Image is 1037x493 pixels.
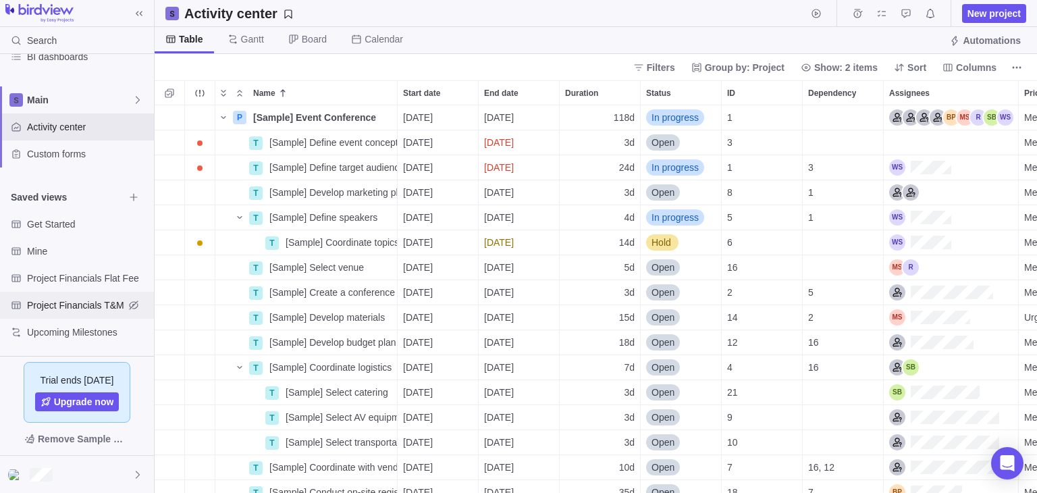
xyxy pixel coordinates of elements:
[803,205,884,230] div: Dependency
[249,186,263,200] div: T
[185,280,215,305] div: Trouble indication
[479,405,560,430] div: End date
[160,84,179,103] span: Selection mode
[248,105,397,130] div: [Sample] Event Conference
[560,305,641,330] div: Duration
[884,405,1019,430] div: Assignees
[249,336,263,350] div: T
[27,271,149,285] span: Project Financials Flat Fee
[722,355,803,380] div: ID
[727,161,733,174] span: 1
[803,380,884,405] div: Dependency
[184,4,277,23] h2: Activity center
[803,280,884,305] div: Dependency
[641,230,721,255] div: Hold
[722,155,803,180] div: ID
[215,230,398,255] div: Name
[560,355,641,380] div: Duration
[27,120,149,134] span: Activity center
[991,447,1023,479] div: Open Intercom Messenger
[943,109,959,126] div: Brad Purdue
[624,186,635,199] span: 3d
[560,380,641,405] div: Duration
[398,81,478,105] div: Start date
[11,190,124,204] span: Saved views
[484,111,514,124] span: [DATE]
[803,405,884,430] div: Dependency
[889,234,905,251] div: Will Salah
[903,109,919,126] div: Logistics Coordinator
[641,105,722,130] div: Status
[957,109,973,126] div: Mark Steinson
[249,261,263,275] div: T
[215,280,398,305] div: Name
[27,93,132,107] span: Main
[641,280,722,305] div: Status
[884,81,1018,105] div: Assignees
[641,155,721,180] div: In progress
[403,86,440,100] span: Start date
[403,186,433,199] span: [DATE]
[889,209,905,226] div: Will Salah
[27,217,149,231] span: Get Started
[803,180,884,205] div: Dependency
[479,155,559,180] div: highlight
[814,61,878,74] span: Show: 2 items
[249,461,263,475] div: T
[803,430,884,455] div: Dependency
[641,105,721,130] div: In progress
[185,405,215,430] div: Trouble indication
[484,136,514,149] span: [DATE]
[124,296,143,315] span: Hide view
[808,161,814,174] span: 3
[185,255,215,280] div: Trouble indication
[907,61,926,74] span: Sort
[641,255,722,280] div: Status
[803,230,884,255] div: Dependency
[930,109,946,126] div: Social Media Coordinator
[365,32,403,46] span: Calendar
[215,380,398,405] div: Name
[722,205,802,230] div: 5
[884,455,1019,480] div: Assignees
[54,395,114,409] span: Upgrade now
[619,161,635,174] span: 24d
[479,81,559,105] div: End date
[652,161,699,174] span: In progress
[722,205,803,230] div: ID
[807,4,826,23] span: Start timer
[249,136,263,150] div: T
[722,180,802,205] div: 8
[808,186,814,199] span: 1
[185,205,215,230] div: Trouble indication
[727,86,735,100] span: ID
[232,84,248,103] span: Collapse
[479,430,560,455] div: End date
[641,205,722,230] div: Status
[248,81,397,105] div: Name
[641,230,722,255] div: Status
[38,431,130,447] span: Remove Sample Data
[253,86,275,100] span: Name
[641,405,722,430] div: Status
[884,280,1019,305] div: Assignees
[872,10,891,21] a: My assignments
[889,184,905,201] div: Marketing Manager
[722,430,803,455] div: ID
[921,4,940,23] span: Notifications
[560,455,641,480] div: Duration
[264,155,397,180] div: [Sample] Define target audience
[722,330,803,355] div: ID
[722,230,802,255] div: 6
[27,299,124,312] span: Project Financials T&M
[997,109,1013,126] div: Will Salah
[884,155,1019,180] div: Assignees
[185,380,215,405] div: Trouble indication
[215,105,398,130] div: Name
[479,255,560,280] div: End date
[215,255,398,280] div: Name
[889,109,905,126] div: Event Manager
[897,4,915,23] span: Approval requests
[35,392,119,411] span: Upgrade now
[884,330,1019,355] div: Assignees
